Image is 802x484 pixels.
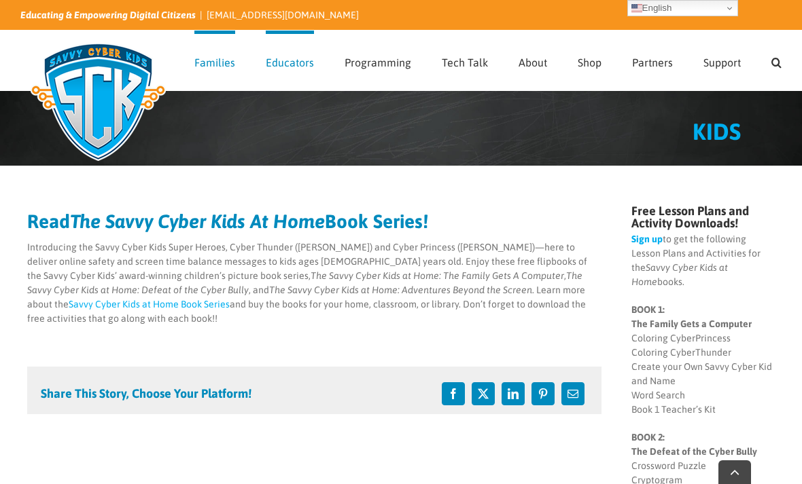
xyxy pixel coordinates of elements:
[194,31,235,90] a: Families
[438,379,468,409] a: Facebook
[632,31,673,90] a: Partners
[631,234,663,244] a: Sign up
[703,57,741,68] span: Support
[27,212,601,231] h2: Read Book Series!
[70,210,325,232] em: The Savvy Cyber Kids At Home
[631,303,775,417] p: Coloring CyberPrincess Coloring CyberThunder Create your Own Savvy Cyber Kid and Name Word Search...
[194,57,235,68] span: Families
[194,31,782,90] nav: Main Menu
[27,270,582,295] em: The Savvy Cyber Kids at Home: Defeat of the Cyber Bully
[632,57,673,68] span: Partners
[69,299,230,310] a: Savvy Cyber Kids at Home Book Series
[20,34,176,170] img: Savvy Cyber Kids Logo
[269,284,532,295] em: The Savvy Cyber Kids at Home: Adventures Beyond the Screen
[631,3,642,14] img: en
[345,31,411,90] a: Programming
[693,118,741,145] span: KIDS
[631,205,775,229] h4: Free Lesson Plans and Activity Downloads!
[442,57,488,68] span: Tech Talk
[27,240,601,326] p: Introducing the Savvy Cyber Kids Super Heroes, Cyber Thunder ([PERSON_NAME]) and Cyber Princess (...
[519,31,547,90] a: About
[771,31,782,90] a: Search
[468,379,498,409] a: X
[631,262,728,287] em: Savvy Cyber Kids at Home
[631,304,752,329] strong: BOOK 1: The Family Gets a Computer
[498,379,528,409] a: LinkedIn
[558,379,588,409] a: Email
[266,57,314,68] span: Educators
[631,432,757,457] strong: BOOK 2: The Defeat of the Cyber Bully
[519,57,547,68] span: About
[578,31,601,90] a: Shop
[266,31,314,90] a: Educators
[41,388,251,400] h4: Share This Story, Choose Your Platform!
[631,232,775,289] p: to get the following Lesson Plans and Activities for the books.
[207,10,359,20] a: [EMAIL_ADDRESS][DOMAIN_NAME]
[311,270,564,281] em: The Savvy Cyber Kids at Home: The Family Gets A Computer
[442,31,488,90] a: Tech Talk
[703,31,741,90] a: Support
[20,10,196,20] i: Educating & Empowering Digital Citizens
[528,379,558,409] a: Pinterest
[578,57,601,68] span: Shop
[345,57,411,68] span: Programming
